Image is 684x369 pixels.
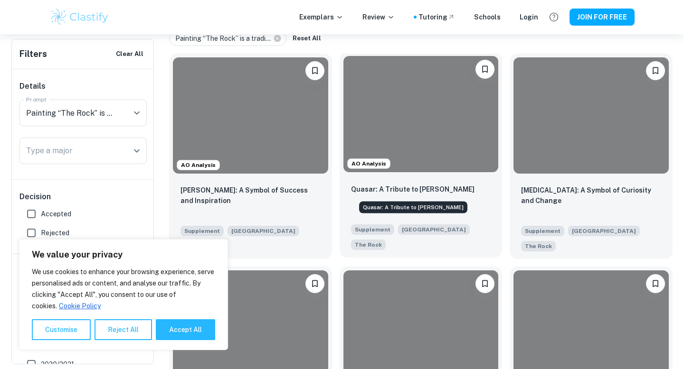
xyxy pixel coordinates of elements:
[32,319,91,340] button: Customise
[19,47,47,61] h6: Filters
[570,9,635,26] button: JOIN FOR FREE
[228,226,299,236] span: [GEOGRAPHIC_DATA]
[546,9,562,25] button: Help and Feedback
[646,274,665,293] button: Please log in to bookmark exemplars
[646,61,665,80] button: Please log in to bookmark exemplars
[290,31,323,46] button: Reset All
[351,239,386,250] span: Painting “The Rock” is a tradition at Northwestern that invites all forms of expression—students ...
[362,12,395,22] p: Review
[177,161,219,169] span: AO Analysis
[568,226,640,236] span: [GEOGRAPHIC_DATA]
[340,54,503,259] a: AO AnalysisPlease log in to bookmark exemplarsQuasar: A Tribute to Cosmic WonderSupplement[GEOGRA...
[305,61,324,80] button: Please log in to bookmark exemplars
[305,274,324,293] button: Please log in to bookmark exemplars
[180,226,224,236] span: Supplement
[418,12,455,22] a: Tutoring
[525,242,552,250] span: The Rock
[521,226,564,236] span: Supplement
[19,81,147,92] h6: Details
[169,54,332,259] a: AO AnalysisPlease log in to bookmark exemplarsReese Witherspoon: A Symbol of Success and Inspirat...
[41,209,71,219] span: Accepted
[351,184,475,194] p: Quasar: A Tribute to Cosmic Wonder
[348,159,390,168] span: AO Analysis
[130,106,143,120] button: Open
[299,12,343,22] p: Exemplars
[175,33,275,44] span: Painting “The Rock” is a tradi...
[475,60,494,79] button: Please log in to bookmark exemplars
[359,202,467,213] div: Quasar: A Tribute to [PERSON_NAME]
[521,240,556,251] span: Painting “The Rock” is a tradition at Northwestern that invites all forms of expression—students ...
[520,12,538,22] a: Login
[474,12,501,22] a: Schools
[156,319,215,340] button: Accept All
[19,239,228,350] div: We value your privacy
[49,8,110,27] img: Clastify logo
[19,191,147,203] h6: Decision
[32,249,215,260] p: We value your privacy
[355,240,382,249] span: The Rock
[475,274,494,293] button: Please log in to bookmark exemplars
[41,228,69,238] span: Rejected
[398,224,470,235] span: [GEOGRAPHIC_DATA]
[351,224,394,235] span: Supplement
[58,302,101,310] a: Cookie Policy
[95,319,152,340] button: Reject All
[32,266,215,312] p: We use cookies to enhance your browsing experience, serve personalised ads or content, and analys...
[180,185,321,206] p: Reese Witherspoon: A Symbol of Success and Inspiration
[26,95,47,103] label: Prompt
[521,185,661,206] p: Carbon Tetrachloride: A Symbol of Curiosity and Change
[510,54,673,259] a: Please log in to bookmark exemplarsCarbon Tetrachloride: A Symbol of Curiosity and ChangeSuppleme...
[130,144,143,157] button: Open
[169,31,286,46] div: Painting “The Rock” is a tradi...
[114,47,146,61] button: Clear All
